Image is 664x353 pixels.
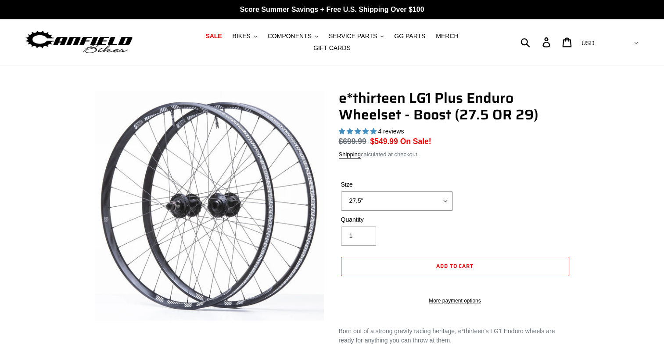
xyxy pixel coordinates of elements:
div: Born out of a strong gravity racing heritage, e*thirteen's LG1 Enduro wheels are ready for anythi... [339,327,571,345]
span: $549.99 [370,137,398,146]
span: SALE [205,32,222,40]
span: MERCH [436,32,458,40]
a: SALE [201,30,226,42]
label: Size [341,180,453,189]
s: $699.99 [339,137,366,146]
span: BIKES [233,32,251,40]
button: COMPONENTS [263,30,323,42]
a: Shipping [339,151,361,158]
span: 5.00 stars [339,128,378,135]
span: SERVICE PARTS [329,32,377,40]
span: 4 reviews [378,128,404,135]
div: calculated at checkout. [339,150,571,159]
h1: e*thirteen LG1 Plus Enduro Wheelset - Boost (27.5 OR 29) [339,90,571,123]
a: More payment options [341,297,569,305]
span: On Sale! [400,136,431,147]
span: COMPONENTS [268,32,312,40]
span: GIFT CARDS [313,44,351,52]
span: Add to cart [436,262,474,270]
button: SERVICE PARTS [324,30,388,42]
button: Add to cart [341,257,569,276]
label: Quantity [341,215,453,224]
img: Canfield Bikes [24,29,134,56]
a: MERCH [431,30,463,42]
a: GG PARTS [390,30,430,42]
a: GIFT CARDS [309,42,355,54]
button: BIKES [228,30,262,42]
span: GG PARTS [394,32,425,40]
input: Search [525,32,548,52]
